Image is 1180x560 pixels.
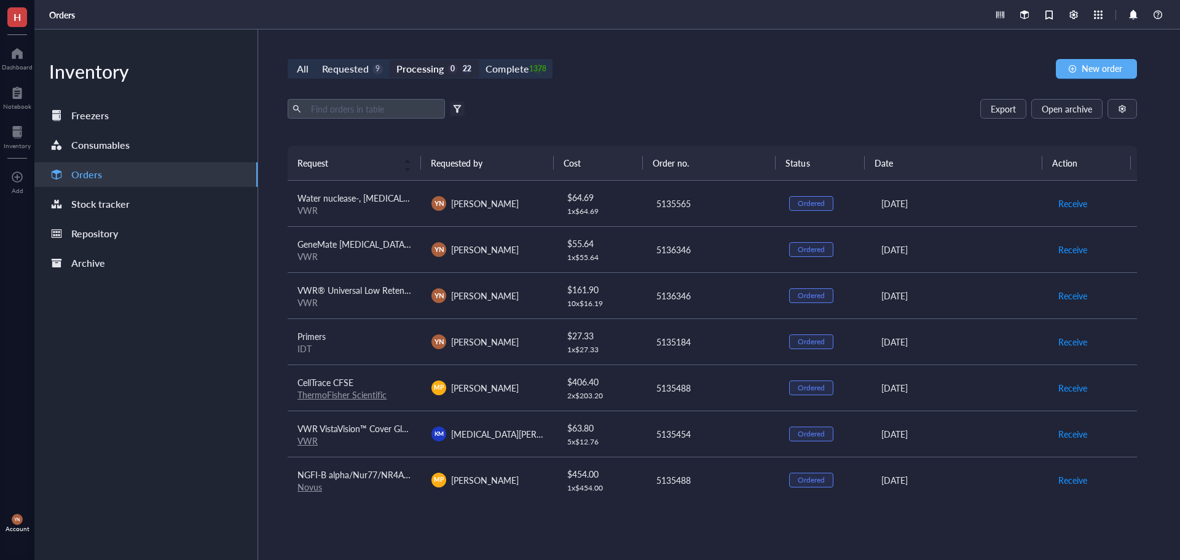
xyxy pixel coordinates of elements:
[297,376,353,388] span: CellTrace CFSE
[3,103,31,110] div: Notebook
[486,60,529,77] div: Complete
[656,197,769,210] div: 5135565
[1058,332,1088,352] button: Receive
[645,272,779,318] td: 5136346
[567,391,636,401] div: 2 x $ 203.20
[297,238,547,250] span: GeneMate [MEDICAL_DATA] Boxes, Blotting Containers, MTC Bio
[645,411,779,457] td: 5135454
[2,63,33,71] div: Dashboard
[451,382,519,394] span: [PERSON_NAME]
[881,427,1038,441] div: [DATE]
[881,289,1038,302] div: [DATE]
[567,437,636,447] div: 5 x $ 12.76
[297,343,412,354] div: IDT
[49,9,77,20] a: Orders
[34,221,258,246] a: Repository
[297,297,412,308] div: VWR
[1056,59,1137,79] button: New order
[656,289,769,302] div: 5136346
[567,207,636,216] div: 1 x $ 64.69
[434,290,444,301] span: YN
[71,254,105,272] div: Archive
[451,197,519,210] span: [PERSON_NAME]
[297,388,387,401] a: ThermoFisher Scientific
[567,329,636,342] div: $ 27.33
[1058,194,1088,213] button: Receive
[643,146,776,180] th: Order no.
[297,251,412,262] div: VWR
[34,59,258,84] div: Inventory
[1082,63,1122,73] span: New order
[567,283,636,296] div: $ 161.90
[14,9,21,25] span: H
[645,318,779,365] td: 5135184
[306,100,440,118] input: Find orders in table
[1058,289,1087,302] span: Receive
[297,205,412,216] div: VWR
[297,422,521,435] span: VWR VistaVision™ Cover Glasses, No. 1-Cover glass square
[451,336,519,348] span: [PERSON_NAME]
[881,335,1038,349] div: [DATE]
[1058,197,1087,210] span: Receive
[881,197,1038,210] div: [DATE]
[567,345,636,355] div: 1 x $ 27.33
[12,187,23,194] div: Add
[372,64,383,74] div: 9
[1058,470,1088,490] button: Receive
[434,244,444,254] span: YN
[881,473,1038,487] div: [DATE]
[798,199,825,208] div: Ordered
[14,517,20,523] span: YN
[34,133,258,157] a: Consumables
[1058,424,1088,444] button: Receive
[3,83,31,110] a: Notebook
[991,104,1016,114] span: Export
[435,383,444,392] span: MP
[297,156,396,170] span: Request
[435,475,444,484] span: MP
[322,60,369,77] div: Requested
[645,365,779,411] td: 5135488
[297,481,322,493] a: Novus
[1031,99,1103,119] button: Open archive
[656,335,769,349] div: 5135184
[798,291,825,301] div: Ordered
[1058,240,1088,259] button: Receive
[462,64,472,74] div: 22
[798,337,825,347] div: Ordered
[396,60,444,77] div: Processing
[656,243,769,256] div: 5136346
[656,427,769,441] div: 5135454
[1058,335,1087,349] span: Receive
[881,381,1038,395] div: [DATE]
[451,428,586,440] span: [MEDICAL_DATA][PERSON_NAME]
[1058,381,1087,395] span: Receive
[1058,473,1087,487] span: Receive
[297,60,309,77] div: All
[567,191,636,204] div: $ 64.69
[71,195,130,213] div: Stock tracker
[297,192,659,204] span: Water nuclease-, [MEDICAL_DATA]-free, low [MEDICAL_DATA], deionized, sterile, DEPC treated
[567,299,636,309] div: 10 x $ 16.19
[435,429,444,438] span: KM
[645,457,779,503] td: 5135488
[1058,378,1088,398] button: Receive
[297,435,318,447] a: VWR
[447,64,458,74] div: 0
[288,59,553,79] div: segmented control
[567,483,636,493] div: 1 x $ 454.00
[4,122,31,149] a: Inventory
[297,284,565,296] span: VWR® Universal Low Retention Pipet Tip Reloads, Non-Sterile, 200 uL
[645,181,779,227] td: 5135565
[34,192,258,216] a: Stock tracker
[567,237,636,250] div: $ 55.64
[865,146,1042,180] th: Date
[776,146,864,180] th: Status
[798,383,825,393] div: Ordered
[434,336,444,347] span: YN
[71,166,102,183] div: Orders
[421,146,554,180] th: Requested by
[4,142,31,149] div: Inventory
[297,468,488,481] span: NGFI-B alpha/Nur77/NR4A1 Antibody - BSA Free
[567,375,636,388] div: $ 406.40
